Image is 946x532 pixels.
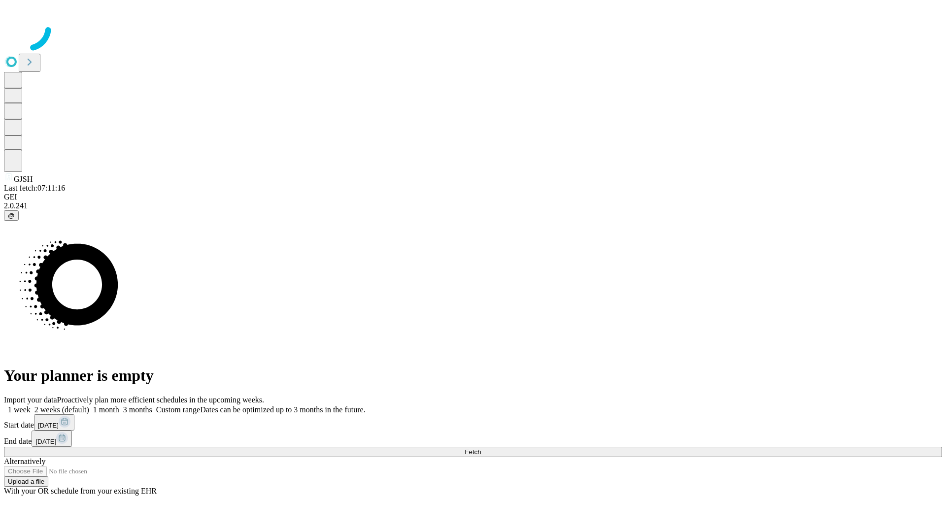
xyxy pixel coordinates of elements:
[34,414,74,431] button: [DATE]
[123,405,152,414] span: 3 months
[34,405,89,414] span: 2 weeks (default)
[4,447,942,457] button: Fetch
[32,431,72,447] button: [DATE]
[8,212,15,219] span: @
[4,210,19,221] button: @
[156,405,200,414] span: Custom range
[8,405,31,414] span: 1 week
[4,431,942,447] div: End date
[4,414,942,431] div: Start date
[14,175,33,183] span: GJSH
[35,438,56,445] span: [DATE]
[93,405,119,414] span: 1 month
[200,405,365,414] span: Dates can be optimized up to 3 months in the future.
[4,487,157,495] span: With your OR schedule from your existing EHR
[57,396,264,404] span: Proactively plan more efficient schedules in the upcoming weeks.
[4,184,65,192] span: Last fetch: 07:11:16
[4,396,57,404] span: Import your data
[4,476,48,487] button: Upload a file
[465,448,481,456] span: Fetch
[4,193,942,201] div: GEI
[4,457,45,465] span: Alternatively
[38,422,59,429] span: [DATE]
[4,201,942,210] div: 2.0.241
[4,366,942,385] h1: Your planner is empty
